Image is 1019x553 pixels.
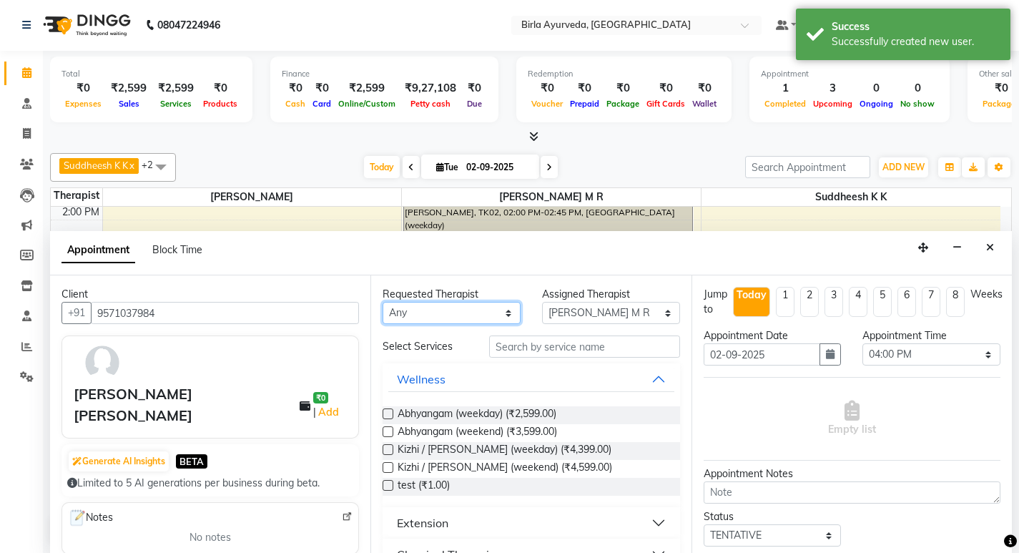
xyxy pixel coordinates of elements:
[761,99,809,109] span: Completed
[433,162,462,172] span: Tue
[566,99,603,109] span: Prepaid
[399,80,462,97] div: ₹9,27,108
[115,99,143,109] span: Sales
[402,188,701,206] span: [PERSON_NAME] M R
[397,514,448,532] div: Extension
[462,80,487,97] div: ₹0
[398,424,557,442] span: Abhyangam (weekend) (₹3,599.00)
[313,392,328,403] span: ₹0
[157,5,220,45] b: 08047224946
[704,509,842,524] div: Status
[335,80,399,97] div: ₹2,599
[313,403,341,421] span: |
[398,478,450,496] span: test (₹1.00)
[388,366,674,392] button: Wellness
[82,342,123,383] img: avatar
[704,466,1000,481] div: Appointment Notes
[463,99,486,109] span: Due
[282,99,309,109] span: Cash
[922,287,940,317] li: 7
[800,287,819,317] li: 2
[704,343,821,366] input: yyyy-mm-dd
[398,442,611,460] span: Kizhi / [PERSON_NAME] (weekday) (₹4,399.00)
[832,19,1000,34] div: Success
[407,99,454,109] span: Petty cash
[761,68,938,80] div: Appointment
[200,80,241,97] div: ₹0
[398,460,612,478] span: Kizhi / [PERSON_NAME] (weekend) (₹4,599.00)
[282,80,309,97] div: ₹0
[862,328,1000,343] div: Appointment Time
[189,530,231,545] span: No notes
[61,80,105,97] div: ₹0
[704,287,727,317] div: Jump to
[832,34,1000,49] div: Successfully created new user.
[61,287,359,302] div: Client
[873,287,892,317] li: 5
[59,205,102,220] div: 2:00 PM
[200,99,241,109] span: Products
[849,287,867,317] li: 4
[824,287,843,317] li: 3
[809,99,856,109] span: Upcoming
[372,339,478,354] div: Select Services
[309,80,335,97] div: ₹0
[528,80,566,97] div: ₹0
[36,5,134,45] img: logo
[643,80,689,97] div: ₹0
[398,406,556,424] span: Abhyangam (weekday) (₹2,599.00)
[689,80,720,97] div: ₹0
[970,287,1003,302] div: Weeks
[61,238,135,263] span: Appointment
[404,205,692,250] div: [PERSON_NAME], TK02, 02:00 PM-02:45 PM, [GEOGRAPHIC_DATA] (weekday)
[897,287,916,317] li: 6
[882,162,925,172] span: ADD NEW
[61,68,241,80] div: Total
[105,80,152,97] div: ₹2,599
[68,509,113,527] span: Notes
[603,80,643,97] div: ₹0
[64,160,128,171] span: Suddheesh K K
[946,287,965,317] li: 8
[128,160,134,171] a: x
[702,188,1000,206] span: Suddheesh K K
[51,188,102,203] div: Therapist
[69,451,169,471] button: Generate AI Insights
[809,80,856,97] div: 3
[980,237,1000,259] button: Close
[309,99,335,109] span: Card
[103,188,402,206] span: [PERSON_NAME]
[61,99,105,109] span: Expenses
[152,80,200,97] div: ₹2,599
[737,288,767,303] div: Today
[91,302,359,324] input: Search by Name/Mobile/Email/Code
[897,99,938,109] span: No show
[528,99,566,109] span: Voucher
[897,80,938,97] div: 0
[67,476,353,491] div: Limited to 5 AI generations per business during beta.
[528,68,720,80] div: Redemption
[61,302,92,324] button: +91
[761,80,809,97] div: 1
[856,80,897,97] div: 0
[335,99,399,109] span: Online/Custom
[157,99,195,109] span: Services
[364,156,400,178] span: Today
[643,99,689,109] span: Gift Cards
[176,454,207,468] span: BETA
[776,287,794,317] li: 1
[152,243,202,256] span: Block Time
[74,383,300,426] div: [PERSON_NAME] [PERSON_NAME]
[603,99,643,109] span: Package
[856,99,897,109] span: Ongoing
[282,68,487,80] div: Finance
[383,287,521,302] div: Requested Therapist
[745,156,870,178] input: Search Appointment
[462,157,533,178] input: 2025-09-02
[142,159,164,170] span: +2
[704,328,842,343] div: Appointment Date
[828,401,876,437] span: Empty list
[689,99,720,109] span: Wallet
[489,336,680,358] input: Search by service name
[388,510,674,536] button: Extension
